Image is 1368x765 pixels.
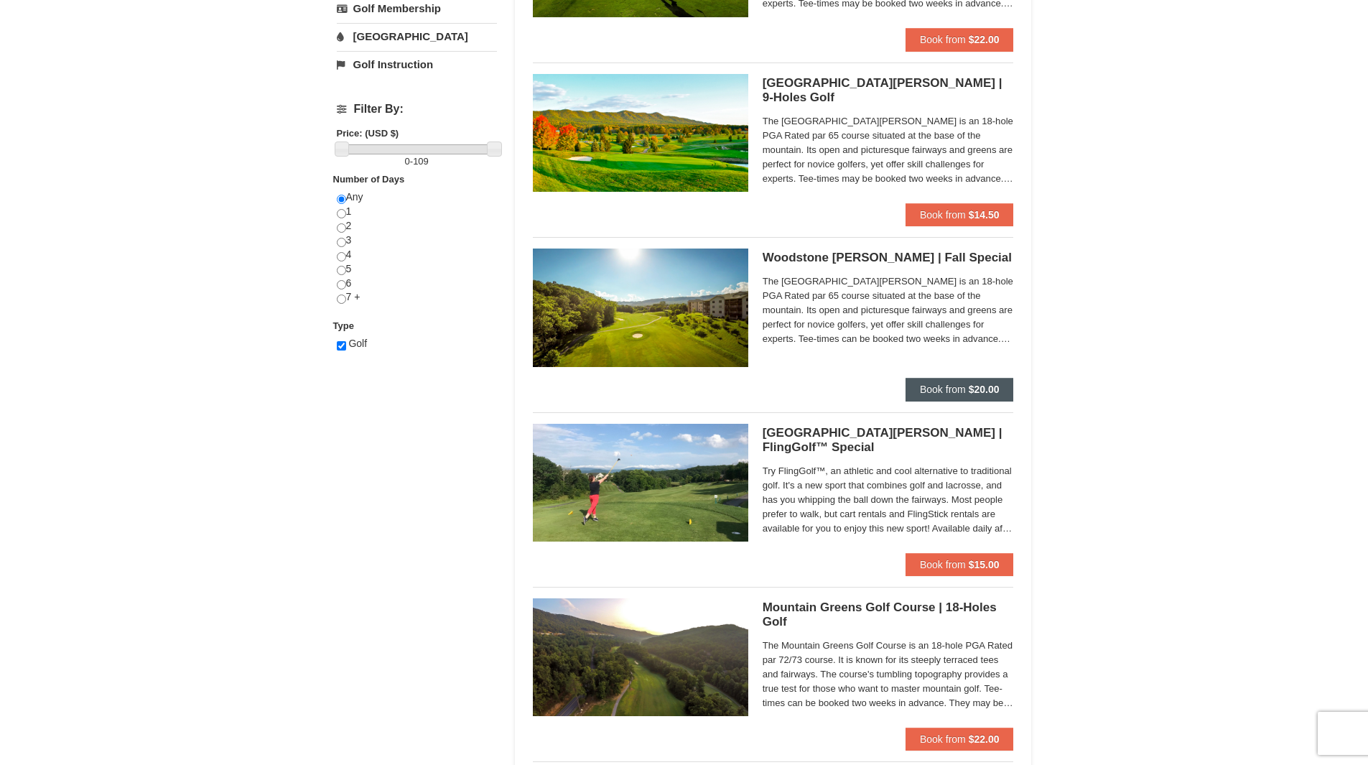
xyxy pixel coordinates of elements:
div: Any 1 2 3 4 5 6 7 + [337,190,497,319]
span: Book from [920,34,966,45]
strong: $22.00 [969,733,1000,745]
span: The [GEOGRAPHIC_DATA][PERSON_NAME] is an 18-hole PGA Rated par 65 course situated at the base of ... [763,274,1014,346]
button: Book from $14.50 [906,203,1014,226]
strong: $22.00 [969,34,1000,45]
a: [GEOGRAPHIC_DATA] [337,23,497,50]
span: Book from [920,384,966,395]
button: Book from $15.00 [906,553,1014,576]
button: Book from $22.00 [906,728,1014,751]
img: #5 @ Woodstone Meadows GC [533,249,748,366]
span: Try FlingGolf™, an athletic and cool alternative to traditional golf. It's a new sport that combi... [763,464,1014,536]
h4: Filter By: [337,103,497,116]
img: 6619859-84-1dcf4d15.jpg [533,424,748,542]
strong: $15.00 [969,559,1000,570]
button: Book from $20.00 [906,378,1014,401]
img: 6619859-87-49ad91d4.jpg [533,74,748,192]
h5: Mountain Greens Golf Course | 18-Holes Golf [763,601,1014,629]
h5: [GEOGRAPHIC_DATA][PERSON_NAME] | FlingGolf™ Special [763,426,1014,455]
span: 0 [405,156,410,167]
strong: $20.00 [969,384,1000,395]
h5: [GEOGRAPHIC_DATA][PERSON_NAME] | 9-Holes Golf [763,76,1014,105]
label: - [337,154,497,169]
span: The [GEOGRAPHIC_DATA][PERSON_NAME] is an 18-hole PGA Rated par 65 course situated at the base of ... [763,114,1014,186]
span: Golf [348,338,367,349]
strong: Type [333,320,354,331]
strong: Number of Days [333,174,405,185]
a: Golf Instruction [337,51,497,78]
span: 109 [413,156,429,167]
button: Book from $22.00 [906,28,1014,51]
span: Book from [920,209,966,221]
img: 6619888-27-7e27a245.jpg [533,598,748,716]
strong: Price: (USD $) [337,128,399,139]
strong: $14.50 [969,209,1000,221]
span: Book from [920,733,966,745]
span: The Mountain Greens Golf Course is an 18-hole PGA Rated par 72/73 course. It is known for its ste... [763,639,1014,710]
span: Book from [920,559,966,570]
h5: Woodstone [PERSON_NAME] | Fall Special [763,251,1014,265]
